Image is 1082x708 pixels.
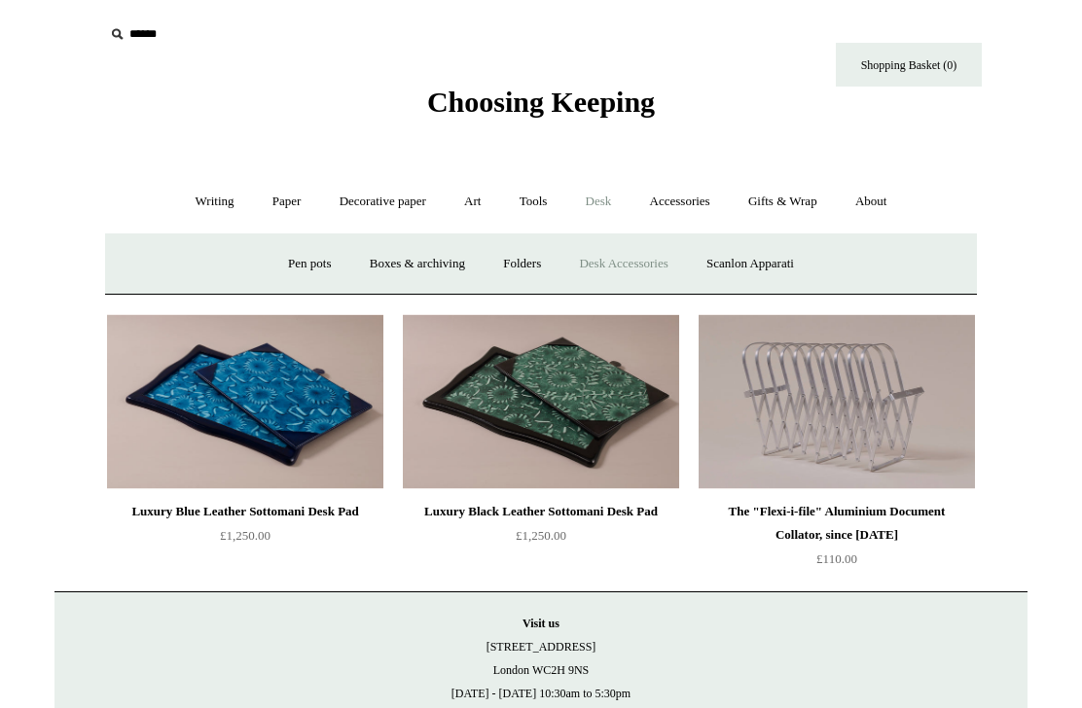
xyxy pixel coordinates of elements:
a: Decorative paper [322,176,444,228]
a: The "Flexi-i-file" Aluminium Document Collator, since [DATE] £110.00 [699,500,975,580]
a: Writing [178,176,252,228]
img: Luxury Blue Leather Sottomani Desk Pad [107,314,383,489]
a: About [838,176,905,228]
a: Luxury Black Leather Sottomani Desk Pad £1,250.00 [403,500,679,580]
a: Folders [486,238,559,290]
a: The "Flexi-i-file" Aluminium Document Collator, since 1941 The "Flexi-i-file" Aluminium Document ... [699,314,975,489]
a: Pen pots [270,238,348,290]
img: Luxury Black Leather Sottomani Desk Pad [403,314,679,489]
a: Choosing Keeping [427,101,655,115]
a: Scanlon Apparati [689,238,811,290]
span: £1,250.00 [516,528,566,543]
span: Choosing Keeping [427,86,655,118]
a: Desk Accessories [561,238,685,290]
a: Luxury Black Leather Sottomani Desk Pad Luxury Black Leather Sottomani Desk Pad [403,314,679,489]
a: Luxury Blue Leather Sottomani Desk Pad Luxury Blue Leather Sottomani Desk Pad [107,314,383,489]
img: The "Flexi-i-file" Aluminium Document Collator, since 1941 [699,314,975,489]
strong: Visit us [523,617,559,630]
a: Tools [502,176,565,228]
div: Luxury Black Leather Sottomani Desk Pad [408,500,674,523]
a: Shopping Basket (0) [836,43,982,87]
span: £1,250.00 [220,528,270,543]
a: Desk [568,176,630,228]
a: Boxes & archiving [352,238,483,290]
div: The "Flexi-i-file" Aluminium Document Collator, since [DATE] [703,500,970,547]
a: Paper [255,176,319,228]
a: Gifts & Wrap [731,176,835,228]
a: Art [447,176,498,228]
a: Luxury Blue Leather Sottomani Desk Pad £1,250.00 [107,500,383,580]
span: £110.00 [816,551,857,566]
div: Luxury Blue Leather Sottomani Desk Pad [112,500,379,523]
a: Accessories [632,176,728,228]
